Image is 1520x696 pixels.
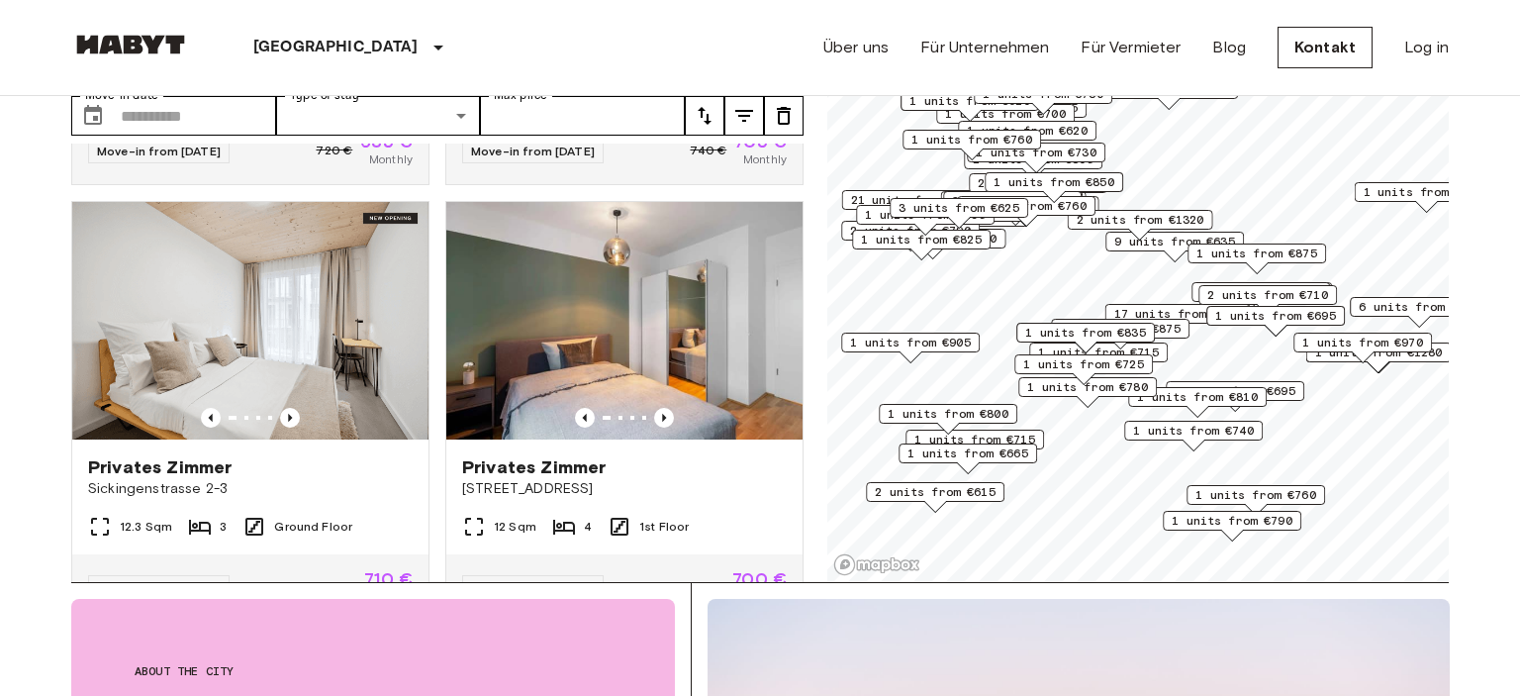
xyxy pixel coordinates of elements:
span: 1 units from €835 [1025,324,1146,342]
div: Map marker [964,149,1102,180]
span: Ground Floor [274,518,352,536]
span: About the city [135,662,612,680]
div: Map marker [974,84,1112,115]
div: Map marker [1191,282,1330,313]
span: 2 units from €615 [875,483,996,501]
div: Map marker [1163,511,1301,542]
p: [GEOGRAPHIC_DATA] [253,36,419,59]
span: 1 units from €620 [909,92,1030,110]
div: Map marker [852,230,991,260]
span: 4 [584,518,592,536]
span: 9 units from €635 [1114,233,1235,250]
div: Map marker [841,221,980,251]
div: Map marker [879,404,1017,435]
div: Map marker [1105,232,1244,262]
span: 1 units from €620 [967,122,1088,140]
button: Previous image [280,408,300,428]
div: Map marker [856,205,995,236]
span: 1 units from €1100 [1364,183,1491,201]
div: Map marker [1124,421,1263,451]
span: 1 units from €665 [907,445,1028,462]
span: 2 units from €1320 [1077,211,1204,229]
div: Map marker [899,444,1037,474]
span: 685 € [360,133,413,150]
span: Move-in from [DATE] [471,581,595,596]
button: Previous image [575,408,595,428]
div: Map marker [969,173,1107,204]
span: Monthly [369,150,413,168]
span: 2 units from €790 [850,222,971,240]
div: Map marker [1355,182,1500,213]
div: Map marker [841,333,980,363]
span: 2 units from €760 [966,197,1087,215]
div: Map marker [861,229,1006,259]
span: 2 units from €710 [1207,286,1328,304]
div: Map marker [866,482,1004,513]
span: Monthly [743,150,787,168]
span: 17 units from €720 [1114,305,1242,323]
div: Map marker [958,121,1096,151]
span: 710 € [364,570,413,588]
span: 1 units from €725 [1023,355,1144,373]
span: Move-in from [DATE] [97,144,221,158]
button: Previous image [201,408,221,428]
span: [STREET_ADDRESS] [462,479,787,499]
span: 1 units from €825 [861,231,982,249]
div: Map marker [957,196,1095,227]
span: 700 € [732,570,787,588]
span: 1 units from €715 [1038,344,1159,361]
span: 1 units from €730 [976,144,1096,161]
div: Map marker [941,191,1087,222]
img: Marketing picture of unit DE-01-003-001-01HF [446,202,803,440]
span: 1 units from €760 [1195,486,1316,504]
button: Choose date [73,96,113,136]
span: 3 [220,518,227,536]
span: 1 units from €1280 [1315,344,1443,361]
span: 1 units from €905 [850,334,971,351]
span: 1 units from €695 [1215,307,1336,325]
div: Map marker [985,172,1123,203]
a: Log in [1404,36,1449,59]
span: 1 units from €760 [911,131,1032,149]
div: Map marker [1128,387,1267,418]
a: Kontakt [1278,27,1373,68]
span: 1 units from €790 [1172,512,1292,530]
img: Marketing picture of unit DE-01-477-035-03 [72,202,428,440]
span: 1 units from €895 [865,206,986,224]
span: Privates Zimmer [462,455,606,479]
span: 720 € [316,142,352,159]
span: 12 Sqm [494,518,536,536]
span: 3 units from €655 [952,192,1073,210]
a: Marketing picture of unit DE-01-477-035-03Previous imagePrevious imagePrivates ZimmerSickingenstr... [71,201,429,623]
span: 6 units from €645 [1359,298,1479,316]
span: 1 units from €710 [1200,283,1321,301]
span: 1 units from €810 [1137,388,1258,406]
span: 12.3 Sqm [120,518,172,536]
span: 1 units from €715 [914,431,1035,448]
span: Move-in from [DATE] [97,581,221,596]
button: tune [685,96,724,136]
div: Map marker [842,190,988,221]
span: 1 units from €875 [1060,320,1181,338]
a: Für Unternehmen [920,36,1049,59]
span: 2 units from €655 [978,174,1098,192]
div: Map marker [1068,210,1213,241]
span: 1 units from €740 [1133,422,1254,440]
button: Previous image [654,408,674,428]
div: Map marker [1206,306,1345,337]
span: 1 units from €875 [1196,245,1317,262]
span: 1 units from €1200 [870,230,997,248]
div: Map marker [1014,354,1153,385]
div: Map marker [901,91,1039,122]
a: Marketing picture of unit DE-01-003-001-01HFPrevious imagePrevious imagePrivates Zimmer[STREET_AD... [445,201,804,623]
div: Map marker [1018,377,1157,408]
div: Map marker [890,198,1028,229]
div: Map marker [1198,285,1337,316]
span: Sickingenstrasse 2-3 [88,479,413,499]
div: Map marker [943,191,1082,222]
div: Map marker [1105,304,1251,335]
span: 780 € [687,579,724,597]
button: tune [724,96,764,136]
button: tune [764,96,804,136]
a: Blog [1212,36,1246,59]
